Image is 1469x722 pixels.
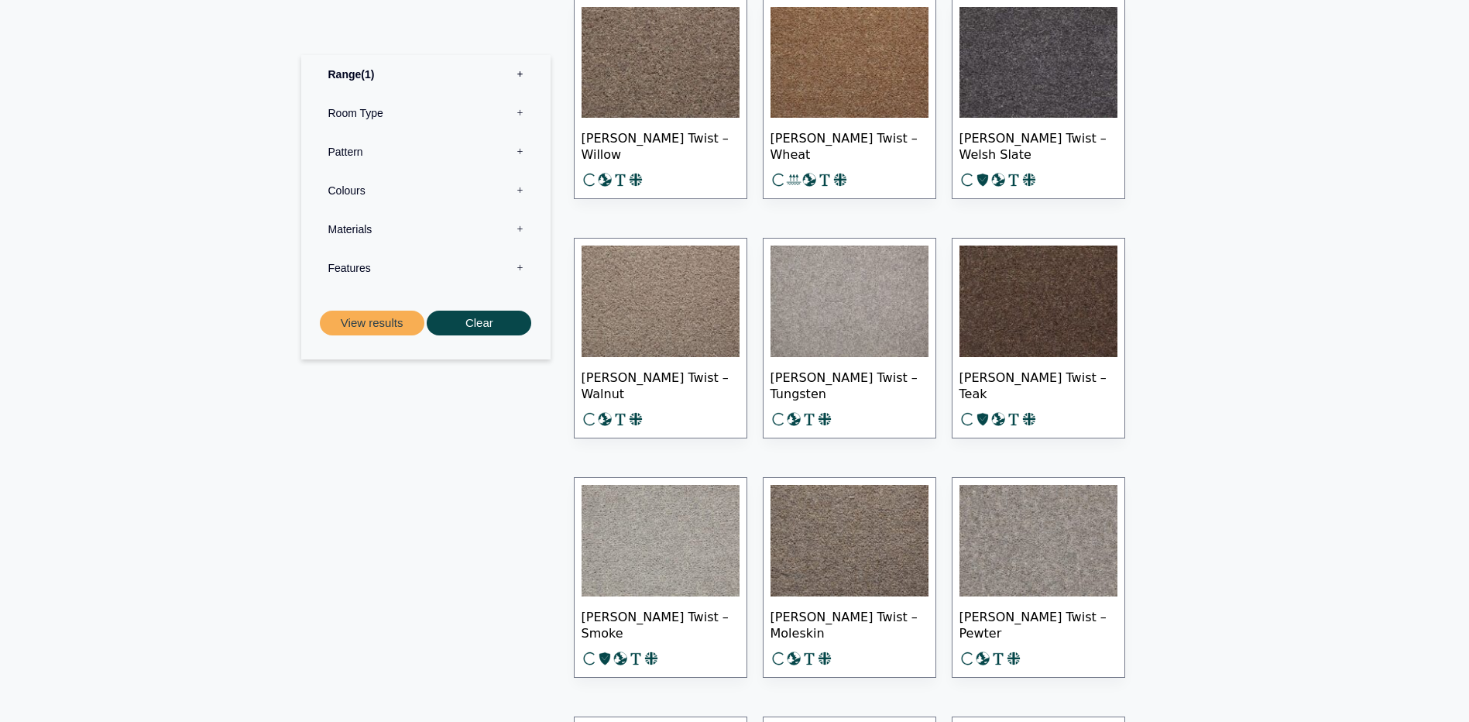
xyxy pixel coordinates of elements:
[771,597,928,651] span: [PERSON_NAME] Twist – Moleskin
[582,118,740,172] span: [PERSON_NAME] Twist – Willow
[771,485,928,597] img: Tomkinson Twist - Moleskin
[313,209,539,248] label: Materials
[313,54,539,93] label: Range
[313,248,539,287] label: Features
[427,310,531,335] button: Clear
[771,118,928,172] span: [PERSON_NAME] Twist – Wheat
[763,477,936,678] a: [PERSON_NAME] Twist – Moleskin
[959,246,1117,357] img: Tomkinson Twist - Teak
[574,477,747,678] a: [PERSON_NAME] Twist – Smoke
[952,477,1125,678] a: [PERSON_NAME] Twist – Pewter
[313,170,539,209] label: Colours
[320,310,424,335] button: View results
[771,7,928,119] img: Tomkinson Twist - Wheat
[959,597,1117,651] span: [PERSON_NAME] Twist – Pewter
[313,93,539,132] label: Room Type
[763,238,936,438] a: [PERSON_NAME] Twist – Tungsten
[771,246,928,357] img: Tomkinson Twist Tungsten
[952,238,1125,438] a: [PERSON_NAME] Twist – Teak
[313,132,539,170] label: Pattern
[771,357,928,411] span: [PERSON_NAME] Twist – Tungsten
[582,246,740,357] img: Tomkinson Twist - Walnut
[959,485,1117,597] img: Tomkinson Twist - Pewter
[361,67,374,80] span: 1
[582,7,740,119] img: Tomkinson Twist Willow
[582,597,740,651] span: [PERSON_NAME] Twist – Smoke
[582,485,740,597] img: Tomkinson Twist Smoke
[959,357,1117,411] span: [PERSON_NAME] Twist – Teak
[959,7,1117,119] img: Tomkinson Twist Welsh Slate
[582,357,740,411] span: [PERSON_NAME] Twist – Walnut
[574,238,747,438] a: [PERSON_NAME] Twist – Walnut
[959,118,1117,172] span: [PERSON_NAME] Twist – Welsh Slate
